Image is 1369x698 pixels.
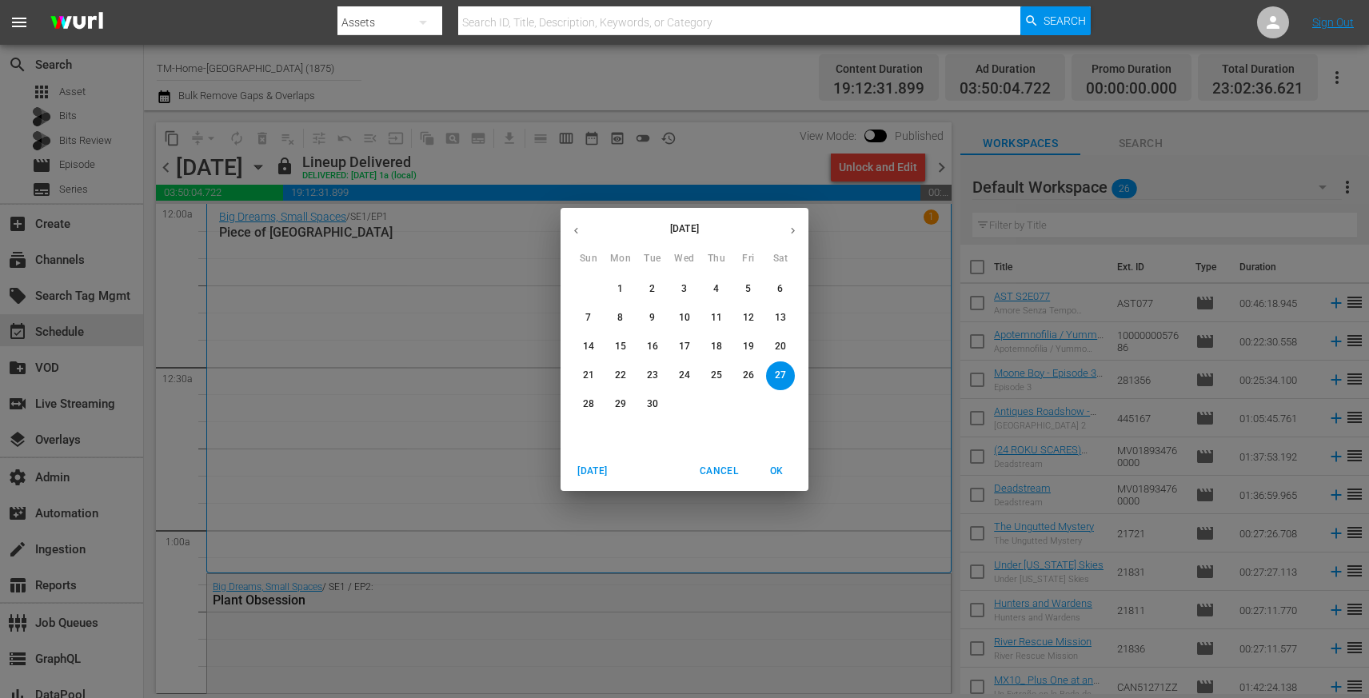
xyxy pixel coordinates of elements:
button: 10 [670,304,699,333]
p: 14 [583,340,594,353]
p: 25 [711,369,722,382]
button: 21 [574,361,603,390]
button: Cancel [693,458,744,485]
button: 16 [638,333,667,361]
button: [DATE] [567,458,618,485]
button: 18 [702,333,731,361]
a: Sign Out [1312,16,1354,29]
button: 26 [734,361,763,390]
p: 10 [679,311,690,325]
p: 29 [615,397,626,411]
button: 1 [606,275,635,304]
button: 20 [766,333,795,361]
span: [DATE] [573,463,612,480]
p: 27 [775,369,786,382]
p: 15 [615,340,626,353]
span: Thu [702,251,731,267]
button: 4 [702,275,731,304]
button: 3 [670,275,699,304]
button: 17 [670,333,699,361]
button: 27 [766,361,795,390]
button: 23 [638,361,667,390]
span: Fri [734,251,763,267]
button: 7 [574,304,603,333]
button: 22 [606,361,635,390]
button: 25 [702,361,731,390]
button: 30 [638,390,667,419]
p: 9 [649,311,655,325]
p: 24 [679,369,690,382]
p: [DATE] [592,221,777,236]
p: 21 [583,369,594,382]
p: 3 [681,282,687,296]
p: 19 [743,340,754,353]
button: 15 [606,333,635,361]
span: Sat [766,251,795,267]
p: 30 [647,397,658,411]
button: 2 [638,275,667,304]
span: menu [10,13,29,32]
p: 6 [777,282,783,296]
span: Sun [574,251,603,267]
button: 11 [702,304,731,333]
p: 7 [585,311,591,325]
button: OK [751,458,802,485]
p: 11 [711,311,722,325]
p: 18 [711,340,722,353]
button: 13 [766,304,795,333]
p: 26 [743,369,754,382]
p: 17 [679,340,690,353]
button: 14 [574,333,603,361]
p: 13 [775,311,786,325]
p: 5 [745,282,751,296]
button: 6 [766,275,795,304]
button: 5 [734,275,763,304]
button: 24 [670,361,699,390]
p: 22 [615,369,626,382]
p: 4 [713,282,719,296]
p: 1 [617,282,623,296]
span: Search [1044,6,1086,35]
span: Cancel [700,463,738,480]
button: 28 [574,390,603,419]
p: 28 [583,397,594,411]
button: 19 [734,333,763,361]
p: 23 [647,369,658,382]
img: ans4CAIJ8jUAAAAAAAAAAAAAAAAAAAAAAAAgQb4GAAAAAAAAAAAAAAAAAAAAAAAAJMjXAAAAAAAAAAAAAAAAAAAAAAAAgAT5G... [38,4,115,42]
p: 20 [775,340,786,353]
button: 12 [734,304,763,333]
p: 12 [743,311,754,325]
span: Wed [670,251,699,267]
span: Mon [606,251,635,267]
button: 9 [638,304,667,333]
span: OK [757,463,796,480]
button: 29 [606,390,635,419]
button: 8 [606,304,635,333]
p: 16 [647,340,658,353]
p: 2 [649,282,655,296]
p: 8 [617,311,623,325]
span: Tue [638,251,667,267]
